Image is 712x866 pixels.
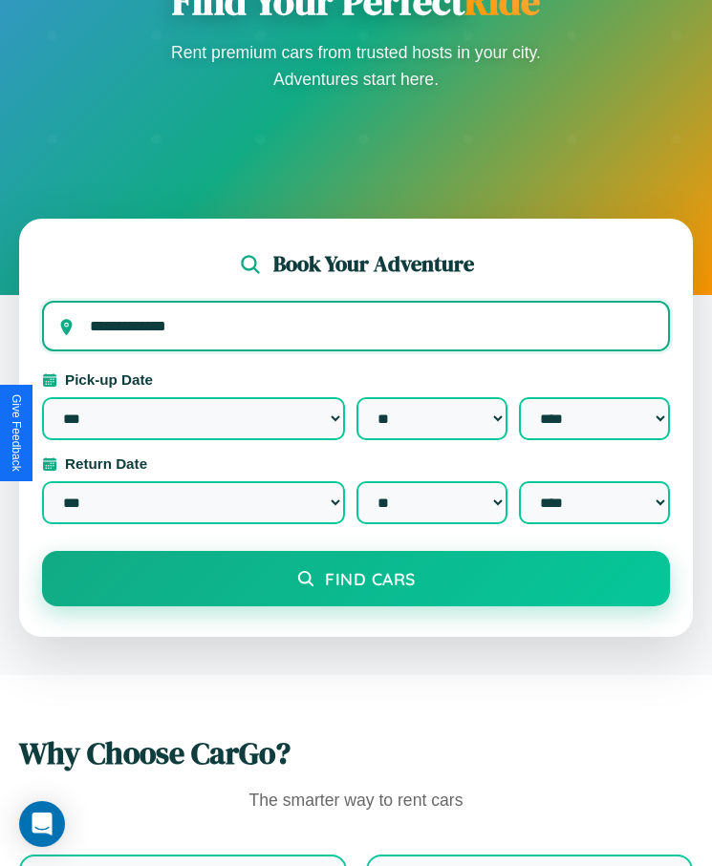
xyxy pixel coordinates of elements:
[19,801,65,847] div: Open Intercom Messenger
[42,551,670,606] button: Find Cars
[42,371,670,388] label: Pick-up Date
[165,39,548,93] p: Rent premium cars from trusted hosts in your city. Adventures start here.
[19,786,693,816] p: The smarter way to rent cars
[19,732,693,774] h2: Why Choose CarGo?
[273,249,474,279] h2: Book Your Adventure
[42,455,670,472] label: Return Date
[10,394,23,472] div: Give Feedback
